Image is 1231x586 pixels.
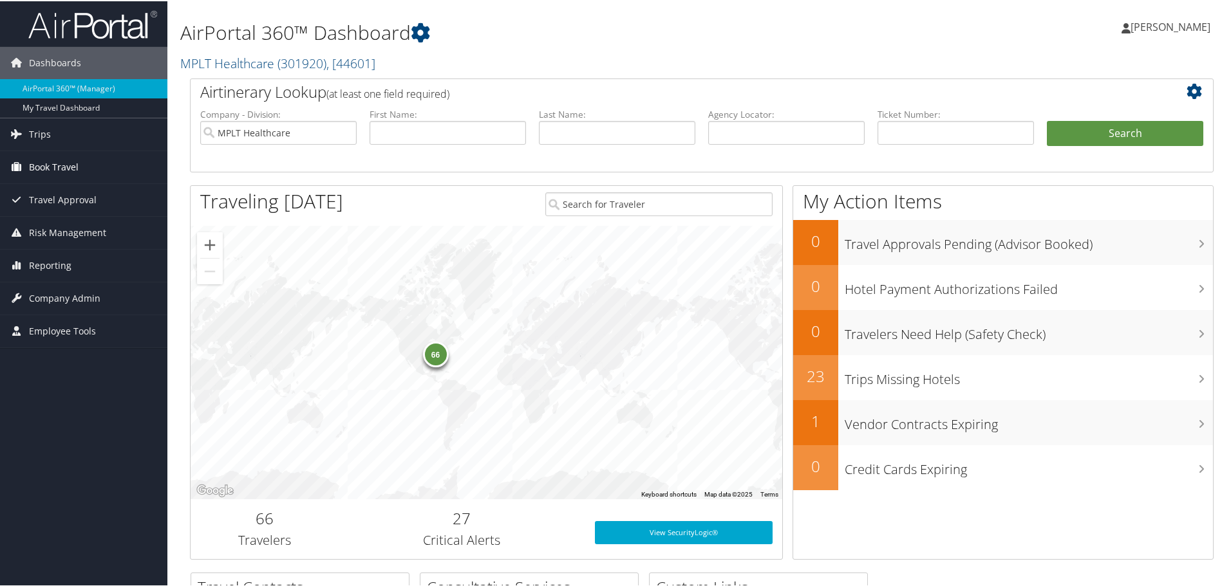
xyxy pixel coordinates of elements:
[29,281,100,313] span: Company Admin
[28,8,157,39] img: airportal-logo.png
[539,107,695,120] label: Last Name:
[29,150,79,182] span: Book Travel
[29,215,106,248] span: Risk Management
[793,319,838,341] h2: 0
[845,408,1213,432] h3: Vendor Contracts Expiring
[277,53,326,71] span: ( 301920 )
[348,530,576,548] h3: Critical Alerts
[793,444,1213,489] a: 0Credit Cards Expiring
[194,481,236,498] img: Google
[200,80,1118,102] h2: Airtinerary Lookup
[1131,19,1210,33] span: [PERSON_NAME]
[200,530,329,548] h3: Travelers
[793,219,1213,264] a: 0Travel Approvals Pending (Advisor Booked)
[422,340,448,366] div: 66
[845,363,1213,387] h3: Trips Missing Hotels
[793,264,1213,309] a: 0Hotel Payment Authorizations Failed
[793,409,838,431] h2: 1
[595,520,773,543] a: View SecurityLogic®
[180,53,375,71] a: MPLT Healthcare
[793,229,838,251] h2: 0
[326,86,449,100] span: (at least one field required)
[29,314,96,346] span: Employee Tools
[29,117,51,149] span: Trips
[29,248,71,280] span: Reporting
[845,228,1213,252] h3: Travel Approvals Pending (Advisor Booked)
[845,273,1213,297] h3: Hotel Payment Authorizations Failed
[1047,120,1203,145] button: Search
[370,107,526,120] label: First Name:
[29,46,81,78] span: Dashboards
[200,187,343,214] h1: Traveling [DATE]
[641,489,697,498] button: Keyboard shortcuts
[793,309,1213,354] a: 0Travelers Need Help (Safety Check)
[180,18,876,45] h1: AirPortal 360™ Dashboard
[793,187,1213,214] h1: My Action Items
[197,257,223,283] button: Zoom out
[326,53,375,71] span: , [ 44601 ]
[845,318,1213,342] h3: Travelers Need Help (Safety Check)
[708,107,865,120] label: Agency Locator:
[197,231,223,257] button: Zoom in
[29,183,97,215] span: Travel Approval
[200,107,357,120] label: Company - Division:
[793,354,1213,399] a: 23Trips Missing Hotels
[348,506,576,528] h2: 27
[793,399,1213,444] a: 1Vendor Contracts Expiring
[1122,6,1223,45] a: [PERSON_NAME]
[845,453,1213,477] h3: Credit Cards Expiring
[194,481,236,498] a: Open this area in Google Maps (opens a new window)
[200,506,329,528] h2: 66
[545,191,773,215] input: Search for Traveler
[878,107,1034,120] label: Ticket Number:
[760,490,778,497] a: Terms (opens in new tab)
[793,364,838,386] h2: 23
[793,274,838,296] h2: 0
[793,454,838,476] h2: 0
[704,490,753,497] span: Map data ©2025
